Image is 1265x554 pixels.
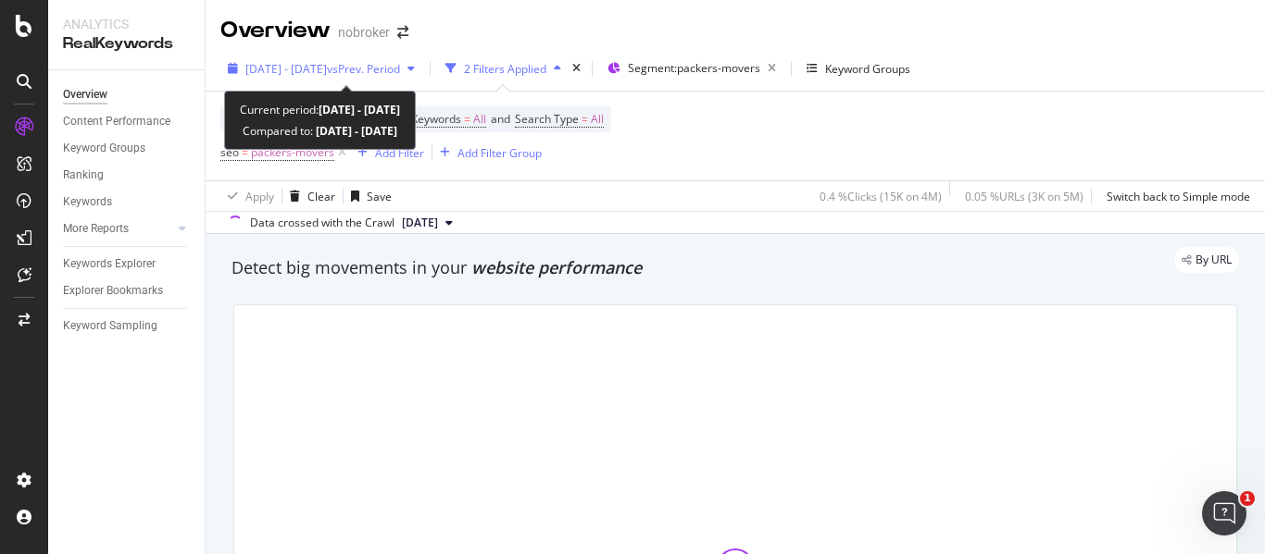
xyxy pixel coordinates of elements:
[63,139,145,158] div: Keyword Groups
[63,112,170,131] div: Content Performance
[63,219,173,239] a: More Reports
[250,215,395,231] div: Data crossed with the Crawl
[63,316,192,336] a: Keyword Sampling
[1196,254,1232,265] span: By URL
[251,140,334,166] span: packers-movers
[367,189,392,204] div: Save
[240,99,400,120] div: Current period:
[63,192,192,212] a: Keywords
[313,123,397,139] b: [DATE] - [DATE]
[63,316,157,336] div: Keyword Sampling
[825,61,910,77] div: Keyword Groups
[63,281,163,301] div: Explorer Bookmarks
[344,181,392,211] button: Save
[591,106,604,132] span: All
[473,106,486,132] span: All
[350,142,424,164] button: Add Filter
[464,61,546,77] div: 2 Filters Applied
[1107,189,1250,204] div: Switch back to Simple mode
[338,23,390,42] div: nobroker
[464,111,470,127] span: =
[411,111,461,127] span: Keywords
[395,212,460,234] button: [DATE]
[63,166,192,185] a: Ranking
[799,54,918,83] button: Keyword Groups
[457,145,542,161] div: Add Filter Group
[628,60,760,76] span: Segment: packers-movers
[63,139,192,158] a: Keyword Groups
[63,281,192,301] a: Explorer Bookmarks
[63,254,156,274] div: Keywords Explorer
[63,85,192,105] a: Overview
[491,111,510,127] span: and
[245,189,274,204] div: Apply
[375,145,424,161] div: Add Filter
[63,112,192,131] a: Content Performance
[63,15,190,33] div: Analytics
[1174,247,1239,273] div: legacy label
[327,61,400,77] span: vs Prev. Period
[1240,491,1255,506] span: 1
[1099,181,1250,211] button: Switch back to Simple mode
[600,54,783,83] button: Segment:packers-movers
[432,142,542,164] button: Add Filter Group
[569,59,584,78] div: times
[63,166,104,185] div: Ranking
[319,102,400,117] b: [DATE] - [DATE]
[63,33,190,55] div: RealKeywords
[220,181,274,211] button: Apply
[282,181,335,211] button: Clear
[243,120,397,142] div: Compared to:
[582,111,588,127] span: =
[965,189,1083,204] div: 0.05 % URLs ( 3K on 5M )
[220,54,422,83] button: [DATE] - [DATE]vsPrev. Period
[515,111,579,127] span: Search Type
[820,189,942,204] div: 0.4 % Clicks ( 15K on 4M )
[1202,491,1246,536] iframe: Intercom live chat
[63,219,129,239] div: More Reports
[242,144,248,160] span: =
[63,254,192,274] a: Keywords Explorer
[220,144,239,160] span: seo
[220,15,331,46] div: Overview
[63,85,107,105] div: Overview
[438,54,569,83] button: 2 Filters Applied
[245,61,327,77] span: [DATE] - [DATE]
[397,26,408,39] div: arrow-right-arrow-left
[63,192,112,212] div: Keywords
[307,189,335,204] div: Clear
[402,215,438,231] span: 2025 Sep. 1st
